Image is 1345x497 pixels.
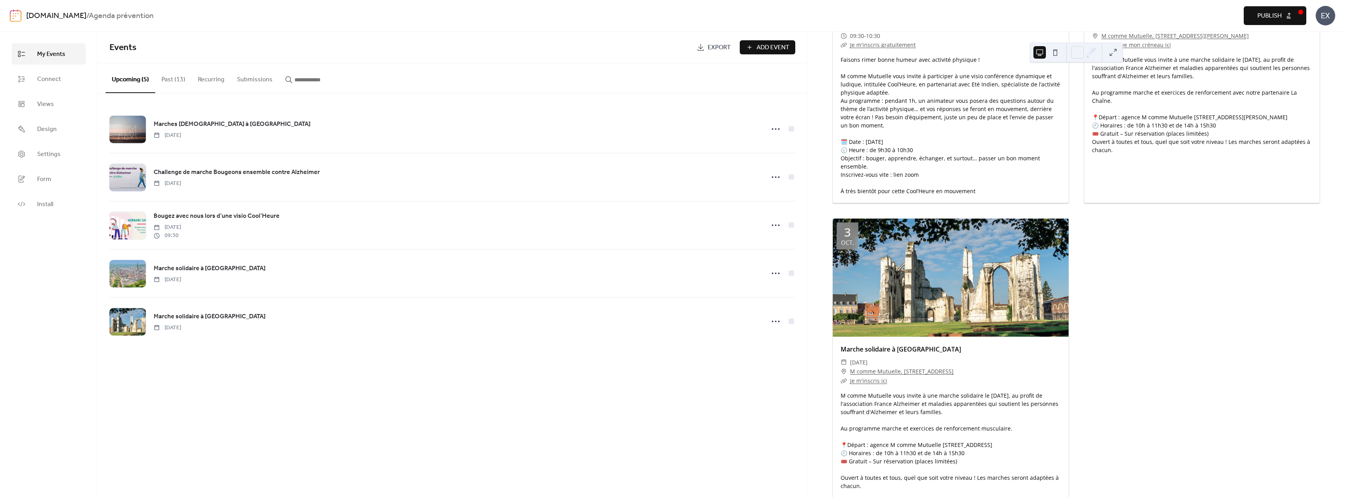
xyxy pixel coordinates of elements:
[12,43,86,65] a: My Events
[841,31,847,41] div: ​
[833,391,1069,490] div: M comme Mutuelle vous invite à une marche solidaire le [DATE], au profit de l'association France ...
[154,168,320,177] span: Challenge de marche Bougeons ensemble contre Alzheimer
[850,41,916,48] a: Je m'inscris gratuitement
[37,150,61,159] span: Settings
[841,40,847,50] div: ​
[154,120,310,129] span: Marches [DEMOGRAPHIC_DATA] à [GEOGRAPHIC_DATA]
[1092,31,1098,41] div: ​
[154,264,265,274] a: Marche solidaire à [GEOGRAPHIC_DATA]
[841,358,847,367] div: ​
[841,376,847,386] div: ​
[109,39,136,56] span: Events
[841,367,847,376] div: ​
[154,131,181,140] span: [DATE]
[106,63,155,93] button: Upcoming (5)
[37,200,53,209] span: Install
[850,358,868,367] span: [DATE]
[89,9,154,23] b: Agenda prévention
[26,9,86,23] a: [DOMAIN_NAME]
[10,9,22,22] img: logo
[833,56,1069,195] div: Faisons rimer bonne humeur avec activité physique ! M comme Mutuelle vous invite à participer à u...
[864,31,866,41] span: -
[12,118,86,140] a: Design
[155,63,192,92] button: Past (13)
[154,276,181,284] span: [DATE]
[1101,41,1171,48] a: Je réserve mon créneau ici
[850,31,864,41] span: 09:30
[154,312,265,321] span: Marche solidaire à [GEOGRAPHIC_DATA]
[154,324,181,332] span: [DATE]
[37,175,51,184] span: Form
[12,169,86,190] a: Form
[757,43,789,52] span: Add Event
[1257,11,1282,21] span: Publish
[37,75,61,84] span: Connect
[740,40,795,54] button: Add Event
[12,93,86,115] a: Views
[192,63,231,92] button: Recurring
[12,144,86,165] a: Settings
[154,231,181,240] span: 09:30
[154,223,181,231] span: [DATE]
[12,194,86,215] a: Install
[1316,6,1335,25] div: EX
[850,367,954,376] a: M comme Mutuelle, [STREET_ADDRESS]
[866,31,880,41] span: 10:30
[691,40,737,54] a: Export
[708,43,731,52] span: Export
[1084,56,1320,154] div: M comme Mutuelle vous invite à une marche solidaire le [DATE], au profit de l'association France ...
[154,119,310,129] a: Marches [DEMOGRAPHIC_DATA] à [GEOGRAPHIC_DATA]
[86,9,89,23] b: /
[844,226,851,238] div: 3
[154,211,280,221] a: Bougez avec nous lors d’une visio Cool’Heure
[154,179,181,188] span: [DATE]
[37,125,57,134] span: Design
[12,68,86,90] a: Connect
[154,167,320,178] a: Challenge de marche Bougeons ensemble contre Alzheimer
[37,100,54,109] span: Views
[1244,6,1306,25] button: Publish
[37,50,65,59] span: My Events
[231,63,279,92] button: Submissions
[154,264,265,273] span: Marche solidaire à [GEOGRAPHIC_DATA]
[1092,40,1098,50] div: ​
[841,345,961,353] a: Marche solidaire à [GEOGRAPHIC_DATA]
[1101,31,1249,41] a: M comme Mutuelle, [STREET_ADDRESS][PERSON_NAME]
[850,377,887,384] a: Je m'inscris ici
[154,312,265,322] a: Marche solidaire à [GEOGRAPHIC_DATA]
[841,240,854,246] div: oct.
